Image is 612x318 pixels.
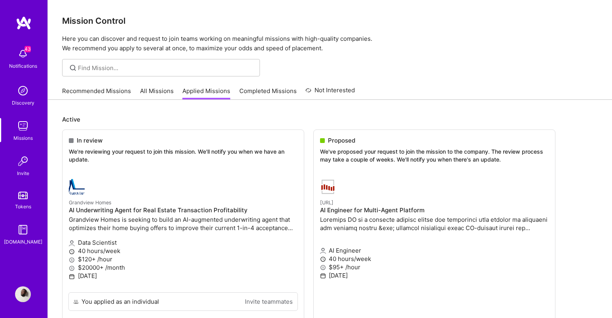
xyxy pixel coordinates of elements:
img: teamwork [15,118,31,134]
i: icon Calendar [320,273,326,279]
img: Invite [15,153,31,169]
span: 43 [25,46,31,52]
img: bell [15,46,31,62]
p: Loremips DO si a consecte adipisc elitse doe temporinci utla etdolor ma aliquaeni adm veniamq nos... [320,215,549,232]
a: Completed Missions [239,87,297,100]
small: Grandview Homes [69,200,112,206]
p: AI Engineer [320,246,549,255]
a: Grandview Homes company logoGrandview HomesAI Underwriting Agent for Real Estate Transaction Prof... [63,173,304,292]
a: User Avatar [13,286,33,302]
i: icon MoneyGray [69,257,75,263]
span: Proposed [328,136,355,145]
p: $95+ /hour [320,263,549,271]
a: Invite teammates [245,297,293,306]
p: $120+ /hour [69,255,297,263]
div: Tokens [15,202,31,211]
i: icon MoneyGray [69,265,75,271]
p: 40 hours/week [320,255,549,263]
img: Grandview Homes company logo [69,179,85,195]
input: Find Mission... [78,64,254,72]
div: Notifications [9,62,37,70]
div: Discovery [12,99,34,107]
h4: AI Underwriting Agent for Real Estate Transaction Profitability [69,207,297,214]
p: $20000+ /month [69,263,297,272]
p: We've proposed your request to join the mission to the company. The review process may take a cou... [320,148,549,163]
img: Steelbay.ai company logo [320,179,336,195]
a: All Missions [140,87,174,100]
small: [URL] [320,200,333,206]
p: [DATE] [320,271,549,280]
div: Missions [13,134,33,142]
p: Active [62,115,598,124]
p: We're reviewing your request to join this mission. We'll notify you when we have an update. [69,148,297,163]
p: Here you can discover and request to join teams working on meaningful missions with high-quality ... [62,34,598,53]
a: Not Interested [305,86,355,100]
img: User Avatar [15,286,31,302]
div: You applied as an individual [81,297,159,306]
p: Grandview Homes is seeking to build an AI-augmented underwriting agent that optimizes their home ... [69,215,297,232]
span: In review [77,136,102,145]
img: tokens [18,192,28,199]
div: Invite [17,169,29,177]
img: guide book [15,222,31,238]
img: discovery [15,83,31,99]
i: icon Applicant [69,240,75,246]
p: 40 hours/week [69,247,297,255]
i: icon Clock [69,249,75,255]
h4: AI Engineer for Multi-Agent Platform [320,207,549,214]
p: [DATE] [69,272,297,280]
i: icon Calendar [69,274,75,280]
i: icon Applicant [320,248,326,254]
a: Recommended Missions [62,87,131,100]
a: Applied Missions [182,87,230,100]
div: [DOMAIN_NAME] [4,238,42,246]
img: logo [16,16,32,30]
i: icon SearchGrey [68,63,78,72]
p: Data Scientist [69,238,297,247]
i: icon MoneyGray [320,265,326,270]
i: icon Clock [320,256,326,262]
h3: Mission Control [62,16,598,26]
